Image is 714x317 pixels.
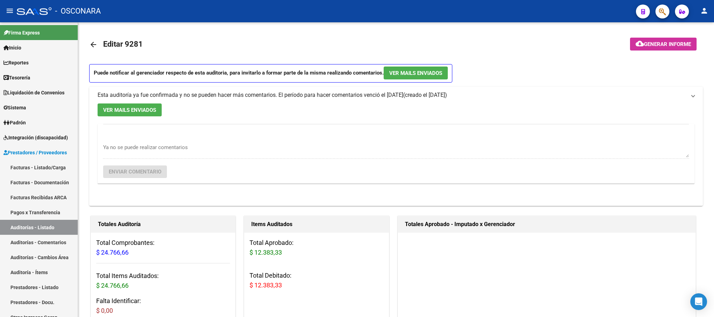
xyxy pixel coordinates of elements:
[103,107,156,113] span: Ver Mails Enviados
[96,296,230,316] h3: Falta Identificar:
[6,7,14,15] mat-icon: menu
[3,74,30,82] span: Tesorería
[630,38,697,51] button: Generar informe
[55,3,101,19] span: - OSCONARA
[644,41,691,47] span: Generar informe
[3,104,26,111] span: Sistema
[103,40,143,48] span: Editar 9281
[403,91,447,99] span: (creado el [DATE])
[3,89,64,96] span: Liquidación de Convenios
[89,64,452,83] p: Puede notificar al gerenciador respecto de esta auditoria, para invitarlo a formar parte de la mi...
[3,134,68,141] span: Integración (discapacidad)
[690,293,707,310] div: Open Intercom Messenger
[89,87,703,103] mat-expansion-panel-header: Esta auditoría ya fue confirmada y no se pueden hacer más comentarios. El período para hacer come...
[700,7,708,15] mat-icon: person
[249,281,282,289] span: $ 12.383,33
[98,219,228,230] h1: Totales Auditoría
[89,40,98,49] mat-icon: arrow_back
[249,238,383,257] h3: Total Aprobado:
[251,219,382,230] h1: Items Auditados
[384,67,448,79] button: Ver Mails Enviados
[249,249,282,256] span: $ 12.383,33
[98,91,403,99] div: Esta auditoría ya fue confirmada y no se pueden hacer más comentarios. El período para hacer come...
[3,149,67,156] span: Prestadores / Proveedores
[96,282,129,289] span: $ 24.766,66
[636,39,644,48] mat-icon: cloud_download
[3,59,29,67] span: Reportes
[98,103,162,116] button: Ver Mails Enviados
[3,119,26,126] span: Padrón
[103,165,167,178] button: Enviar comentario
[96,307,113,314] span: $ 0,00
[109,169,161,175] span: Enviar comentario
[389,70,442,76] span: Ver Mails Enviados
[89,103,703,206] div: Esta auditoría ya fue confirmada y no se pueden hacer más comentarios. El período para hacer come...
[405,219,689,230] h1: Totales Aprobado - Imputado x Gerenciador
[96,271,230,291] h3: Total Items Auditados:
[3,44,21,52] span: Inicio
[249,271,383,290] h3: Total Debitado:
[96,238,230,257] h3: Total Comprobantes:
[3,29,40,37] span: Firma Express
[96,249,129,256] span: $ 24.766,66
